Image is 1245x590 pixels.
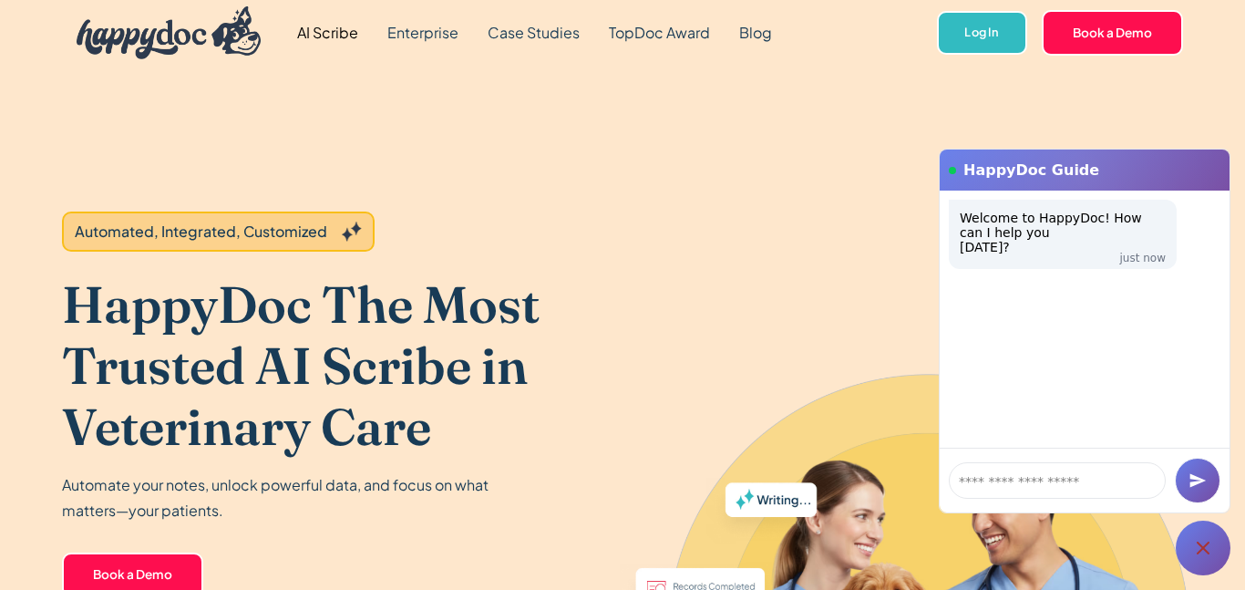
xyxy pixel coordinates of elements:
[1042,10,1183,56] a: Book a Demo
[77,6,261,59] img: HappyDoc Logo: A happy dog with his ear up, listening.
[62,274,566,458] h1: HappyDoc The Most Trusted AI Scribe in Veterinary Care
[62,2,261,64] a: home
[342,222,361,242] img: Grey sparkles.
[62,472,499,523] p: Automate your notes, unlock powerful data, and focus on what matters—your patients.
[937,11,1027,56] a: Log In
[75,221,327,243] div: Automated, Integrated, Customized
